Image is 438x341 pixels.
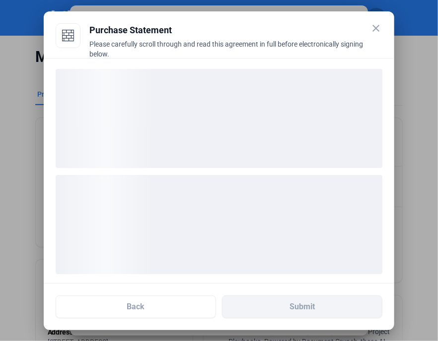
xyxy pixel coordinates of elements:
[56,175,382,274] div: loading
[222,295,382,318] button: Submit
[370,22,382,34] mat-icon: close
[56,69,382,168] div: loading
[56,295,216,318] button: Back
[89,23,382,37] div: Purchase Statement
[89,39,382,61] div: Please carefully scroll through and read this agreement in full before electronically signing below.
